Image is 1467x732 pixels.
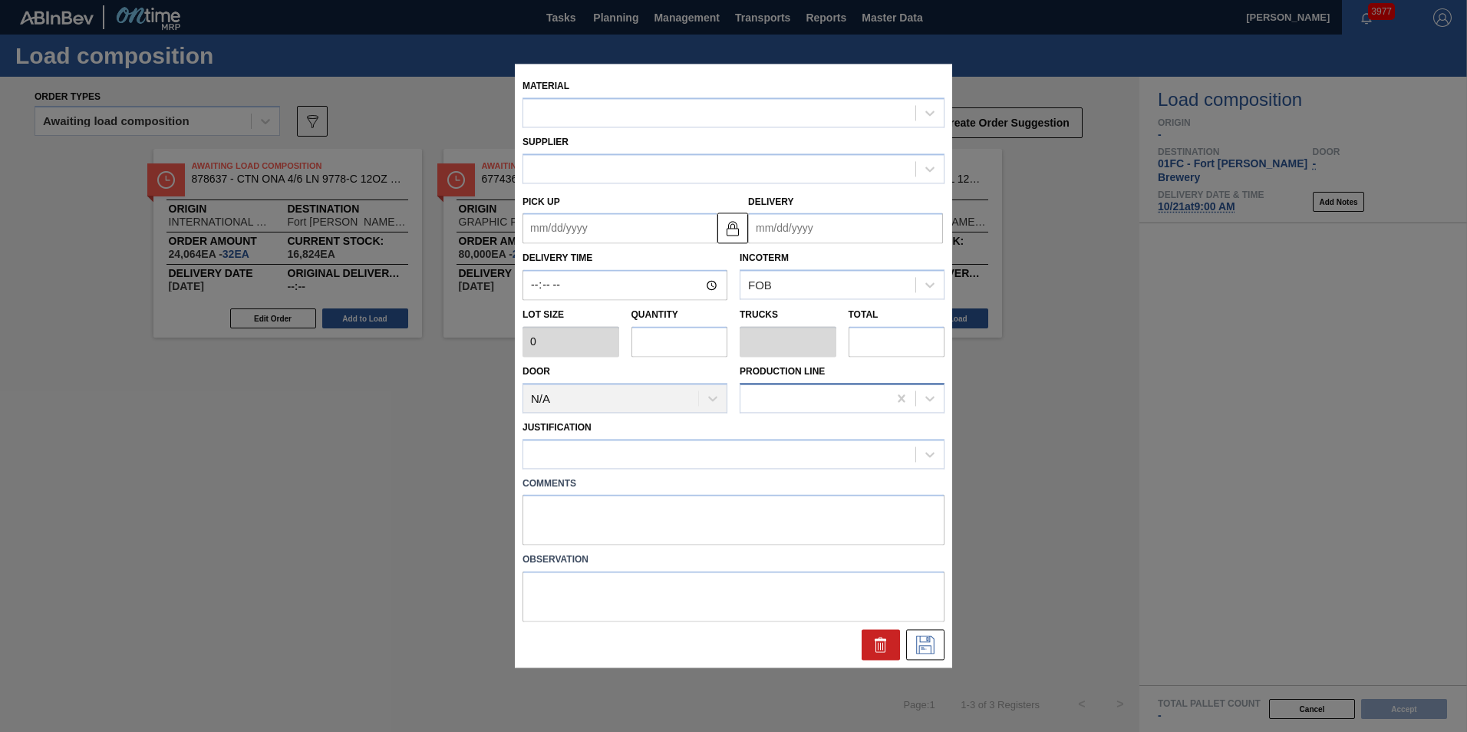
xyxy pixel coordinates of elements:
div: Save Suggestion [906,630,944,661]
label: Supplier [523,137,569,147]
label: Total [849,310,879,321]
label: Comments [523,473,944,495]
label: Door [523,366,550,377]
div: FOB [748,279,772,292]
img: locked [724,219,742,237]
input: mm/dd/yyyy [523,213,717,244]
label: Lot size [523,305,619,327]
button: locked [717,213,748,243]
label: Material [523,81,569,91]
label: Quantity [631,310,678,321]
div: Delete Suggestion [862,630,900,661]
label: Delivery [748,196,794,207]
label: Incoterm [740,253,789,264]
label: Trucks [740,310,778,321]
label: Pick up [523,196,560,207]
label: Production Line [740,366,825,377]
label: Delivery Time [523,248,727,270]
label: Justification [523,422,592,433]
label: Observation [523,549,944,572]
input: mm/dd/yyyy [748,213,943,244]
